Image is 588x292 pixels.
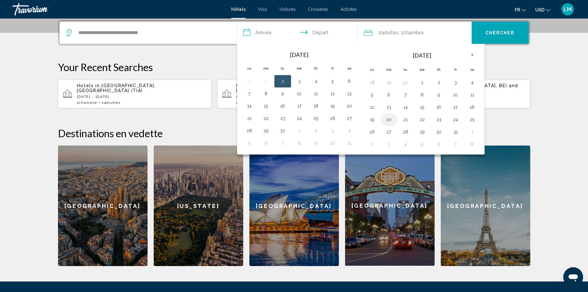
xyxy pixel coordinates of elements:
[279,7,296,12] span: Voitures
[294,102,304,110] button: Day 17
[278,89,288,98] button: Day 9
[384,140,394,149] button: Day 3
[464,48,481,62] button: Next month
[451,128,461,136] button: Day 31
[278,139,288,147] button: Day 7
[328,102,338,110] button: Day 19
[231,7,246,12] a: Hôtels
[401,128,411,136] button: Day 28
[237,22,357,44] button: Check in and out dates
[381,48,464,63] th: [DATE]
[401,103,411,112] button: Day 14
[434,91,444,99] button: Day 9
[467,103,477,112] button: Day 18
[451,78,461,87] button: Day 3
[261,126,271,135] button: Day 29
[345,146,435,266] div: [GEOGRAPHIC_DATA]
[515,5,526,14] button: Change language
[467,128,477,136] button: Day 1
[345,146,435,266] a: [GEOGRAPHIC_DATA]
[79,100,97,105] span: Chambre
[344,139,354,147] button: Day 11
[344,102,354,110] button: Day 20
[244,114,254,123] button: Day 21
[344,77,354,86] button: Day 6
[434,78,444,87] button: Day 2
[401,140,411,149] button: Day 4
[77,83,156,93] span: [GEOGRAPHIC_DATA], [GEOGRAPHIC_DATA] (TIA)
[308,7,328,12] a: Croisières
[328,114,338,123] button: Day 26
[472,22,529,44] button: Chercher
[417,128,427,136] button: Day 29
[467,115,477,124] button: Day 25
[486,31,515,36] span: Chercher
[328,89,338,98] button: Day 12
[357,22,472,44] button: Travelers: 2 adults, 0 children
[58,146,148,266] div: [GEOGRAPHIC_DATA]
[244,126,254,135] button: Day 28
[77,100,97,105] span: 1
[278,126,288,135] button: Day 30
[258,7,267,12] a: Vols
[236,100,256,105] span: 1
[102,100,120,105] span: 2
[434,140,444,149] button: Day 6
[451,91,461,99] button: Day 10
[294,126,304,135] button: Day 1
[77,95,206,99] p: [DATE] - [DATE]
[398,28,424,37] span: , 1
[384,103,394,112] button: Day 13
[564,6,572,12] span: LM
[344,89,354,98] button: Day 13
[261,102,271,110] button: Day 15
[535,5,550,14] button: Change currency
[217,79,371,108] button: Hotels in [GEOGRAPHIC_DATA], [GEOGRAPHIC_DATA] (VRN)[DATE] - [DATE]1Chambre2Adultes
[441,146,530,266] a: [GEOGRAPHIC_DATA]
[340,7,357,12] a: Activités
[311,114,321,123] button: Day 25
[451,140,461,149] button: Day 7
[77,83,100,88] span: Hotels in
[294,89,304,98] button: Day 10
[236,83,315,93] span: [GEOGRAPHIC_DATA], [GEOGRAPHIC_DATA] (VRN)
[560,3,576,16] button: User Menu
[60,22,529,44] div: Search widget
[403,30,424,36] span: Chambre
[417,140,427,149] button: Day 5
[58,79,211,108] button: Hotels in [GEOGRAPHIC_DATA], [GEOGRAPHIC_DATA] (TIA)[DATE] - [DATE]1Chambre2Adultes
[278,114,288,123] button: Day 23
[367,103,377,112] button: Day 12
[58,127,530,139] h2: Destinations en vedette
[367,78,377,87] button: Day 28
[378,28,398,37] span: 2
[258,48,341,61] th: [DATE]
[401,91,411,99] button: Day 7
[294,77,304,86] button: Day 3
[367,91,377,99] button: Day 5
[417,115,427,124] button: Day 22
[249,146,339,266] a: [GEOGRAPHIC_DATA]
[384,91,394,99] button: Day 6
[244,89,254,98] button: Day 7
[367,140,377,149] button: Day 2
[434,103,444,112] button: Day 16
[328,77,338,86] button: Day 5
[236,95,366,99] p: [DATE] - [DATE]
[401,78,411,87] button: Day 30
[244,102,254,110] button: Day 14
[311,126,321,135] button: Day 2
[236,83,259,88] span: Hotels in
[328,126,338,135] button: Day 3
[278,102,288,110] button: Day 16
[154,146,243,266] a: [US_STATE]
[417,78,427,87] button: Day 1
[344,114,354,123] button: Day 27
[261,77,271,86] button: Day 1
